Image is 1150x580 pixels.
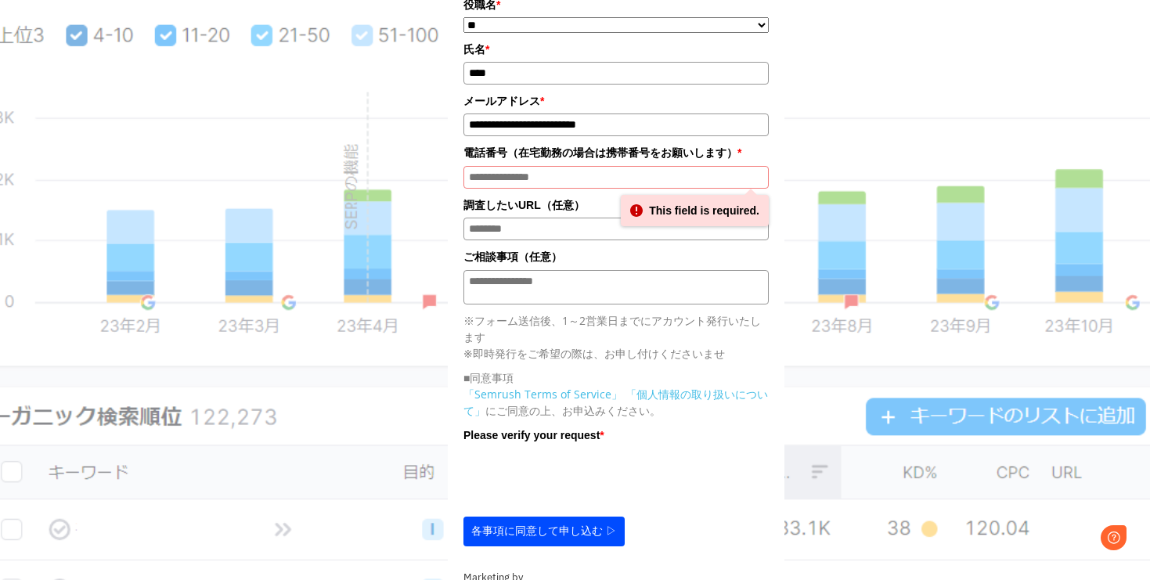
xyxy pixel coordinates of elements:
[463,427,769,444] label: Please verify your request
[1011,519,1133,563] iframe: Help widget launcher
[463,92,769,110] label: メールアドレス
[463,517,625,546] button: 各事項に同意して申し込む ▷
[463,448,701,509] iframe: reCAPTCHA
[463,312,769,362] p: ※フォーム送信後、1～2営業日までにアカウント発行いたします ※即時発行をご希望の際は、お申し付けくださいませ
[463,144,769,161] label: 電話番号（在宅勤務の場合は携帯番号をお願いします）
[463,386,769,419] p: にご同意の上、お申込みください。
[463,387,768,418] a: 「個人情報の取り扱いについて」
[463,369,769,386] p: ■同意事項
[463,41,769,58] label: 氏名
[463,196,769,214] label: 調査したいURL（任意）
[463,248,769,265] label: ご相談事項（任意）
[463,387,622,402] a: 「Semrush Terms of Service」
[621,195,769,226] div: This field is required.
